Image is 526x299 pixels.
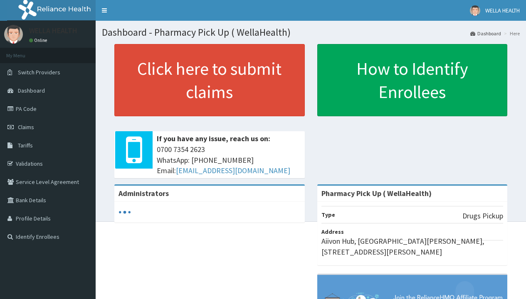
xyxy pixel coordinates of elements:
b: If you have any issue, reach us on: [157,134,270,143]
a: Dashboard [470,30,501,37]
img: User Image [4,25,23,44]
p: Drugs Pickup [462,211,503,221]
span: Claims [18,123,34,131]
span: Tariffs [18,142,33,149]
span: Switch Providers [18,69,60,76]
a: Click here to submit claims [114,44,305,116]
span: Dashboard [18,87,45,94]
p: Aiivon Hub, [GEOGRAPHIC_DATA][PERSON_NAME], [STREET_ADDRESS][PERSON_NAME] [321,236,504,257]
a: Online [29,37,49,43]
a: [EMAIL_ADDRESS][DOMAIN_NAME] [176,166,290,175]
span: 0700 7354 2623 WhatsApp: [PHONE_NUMBER] Email: [157,144,301,176]
a: How to Identify Enrollees [317,44,508,116]
strong: Pharmacy Pick Up ( WellaHealth) [321,189,432,198]
img: User Image [470,5,480,16]
svg: audio-loading [119,206,131,218]
b: Type [321,211,335,218]
span: WELLA HEALTH [485,7,520,14]
p: WELLA HEALTH [29,27,77,34]
h1: Dashboard - Pharmacy Pick Up ( WellaHealth) [102,27,520,38]
b: Address [321,228,344,235]
b: Administrators [119,189,169,198]
li: Here [502,30,520,37]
